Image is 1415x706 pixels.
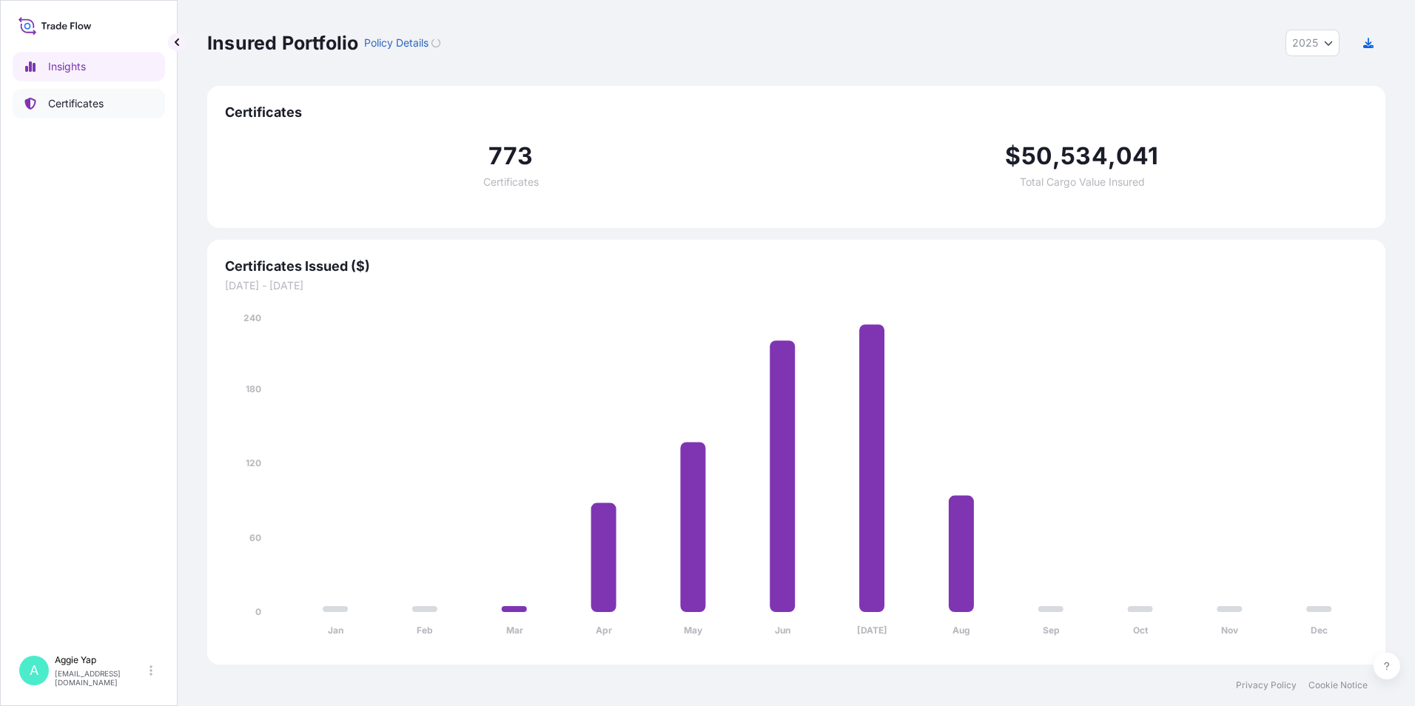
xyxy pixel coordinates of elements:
span: A [30,663,38,678]
span: 041 [1116,144,1159,168]
tspan: Jan [328,625,343,636]
span: Certificates [225,104,1368,121]
a: Cookie Notice [1308,679,1368,691]
p: Certificates [48,96,104,111]
span: $ [1005,144,1021,168]
p: [EMAIL_ADDRESS][DOMAIN_NAME] [55,669,147,687]
tspan: [DATE] [857,625,887,636]
span: 2025 [1292,36,1318,50]
tspan: 0 [255,606,261,617]
a: Privacy Policy [1236,679,1297,691]
tspan: Nov [1221,625,1239,636]
button: Year Selector [1285,30,1340,56]
tspan: May [684,625,703,636]
span: , [1108,144,1116,168]
span: Certificates [483,177,539,187]
p: Policy Details [364,36,428,50]
tspan: Sep [1043,625,1060,636]
tspan: Feb [417,625,433,636]
p: Insured Portfolio [207,31,358,55]
span: Certificates Issued ($) [225,258,1368,275]
span: 773 [488,144,533,168]
tspan: Mar [506,625,523,636]
a: Certificates [13,89,165,118]
tspan: 240 [243,312,261,323]
tspan: Oct [1133,625,1149,636]
tspan: Dec [1311,625,1328,636]
tspan: 180 [246,383,261,394]
p: Insights [48,59,86,74]
tspan: Apr [596,625,612,636]
span: [DATE] - [DATE] [225,278,1368,293]
div: Loading [431,38,440,47]
tspan: 120 [246,457,261,468]
span: , [1052,144,1061,168]
a: Insights [13,52,165,81]
p: Aggie Yap [55,654,147,666]
span: Total Cargo Value Insured [1020,177,1145,187]
span: 534 [1061,144,1108,168]
tspan: Jun [775,625,790,636]
button: Loading [431,31,440,55]
tspan: 60 [249,532,261,543]
tspan: Aug [952,625,970,636]
span: 50 [1021,144,1052,168]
